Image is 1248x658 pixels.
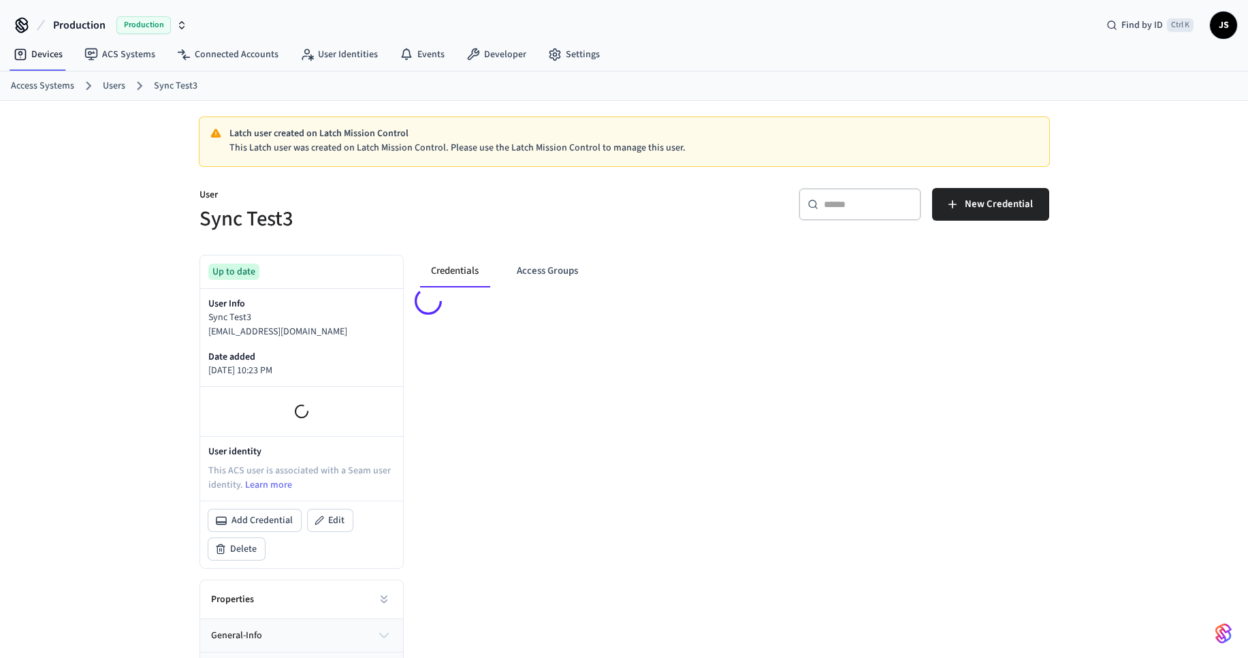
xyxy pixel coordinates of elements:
p: Sync Test3 [208,311,395,325]
a: Developer [455,42,537,67]
a: Access Systems [11,79,74,93]
a: Sync Test3 [154,79,197,93]
span: general-info [211,629,262,643]
span: Ctrl K [1167,18,1194,32]
p: [EMAIL_ADDRESS][DOMAIN_NAME] [208,325,395,339]
button: Access Groups [506,255,589,287]
a: Events [389,42,455,67]
button: Edit [308,510,353,531]
a: Devices [3,42,74,67]
a: User Identities [289,42,389,67]
a: Settings [537,42,611,67]
button: New Credential [932,188,1049,221]
span: Production [53,17,106,33]
div: Find by IDCtrl K [1095,13,1204,37]
a: Users [103,79,125,93]
button: Add Credential [208,510,301,531]
a: Connected Accounts [166,42,289,67]
p: This ACS user is associated with a Seam user identity. [208,464,395,492]
p: User [199,188,616,205]
span: Edit [328,514,345,527]
p: [DATE] 10:23 PM [208,364,395,378]
h5: Sync Test3 [199,205,616,233]
button: Credentials [420,255,490,287]
img: SeamLogoGradient.69752ec5.svg [1215,623,1232,644]
a: Learn more [245,478,292,492]
p: Latch user created on Latch Mission Control [229,127,1038,141]
p: Date added [208,350,395,364]
p: User Info [208,297,395,311]
span: Find by ID [1121,18,1163,32]
a: ACS Systems [74,42,166,67]
button: JS [1210,12,1237,39]
p: This Latch user was created on Latch Mission Control. Please use the Latch Mission Control to man... [229,141,1038,155]
span: Add Credential [231,514,293,527]
button: general-info [200,619,403,652]
span: New Credential [965,195,1033,213]
span: JS [1211,13,1236,37]
div: Up to date [208,264,259,280]
span: Delete [230,542,257,556]
span: Production [116,16,171,34]
button: Delete [208,538,265,560]
p: User identity [208,445,395,458]
h2: Properties [211,593,254,606]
